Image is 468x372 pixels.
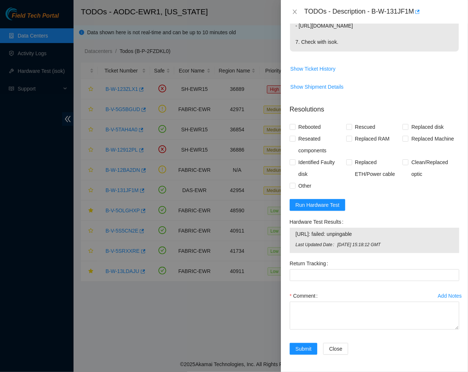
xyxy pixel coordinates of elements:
[290,81,344,93] button: Show Shipment Details
[290,63,336,75] button: Show Ticket History
[352,121,378,133] span: Rescued
[290,258,331,269] label: Return Tracking
[290,302,459,330] textarea: Comment
[296,241,337,248] span: Last Updated Date
[296,201,340,209] span: Run Hardware Test
[408,156,459,180] span: Clean/Replaced optic
[323,343,348,355] button: Close
[296,345,312,353] span: Submit
[352,133,393,145] span: Replaced RAM
[329,345,342,353] span: Close
[290,199,346,211] button: Run Hardware Test
[296,230,453,238] span: [URL]: failed: unpingable
[296,180,314,192] span: Other
[290,290,321,302] label: Comment
[292,9,298,15] span: close
[352,156,403,180] span: Replaced ETH/Power cable
[290,65,336,73] span: Show Ticket History
[408,121,447,133] span: Replaced disk
[337,241,453,248] span: [DATE] 15:18:12 GMT
[290,8,300,15] button: Close
[296,133,346,156] span: Reseated components
[296,121,324,133] span: Rebooted
[290,216,346,228] label: Hardware Test Results
[408,133,457,145] span: Replaced Machine
[290,99,459,114] p: Resolutions
[296,156,346,180] span: Identified Faulty disk
[290,343,318,355] button: Submit
[304,6,459,18] div: TODOs - Description - B-W-131JF1M
[290,83,344,91] span: Show Shipment Details
[290,269,459,281] input: Return Tracking
[437,290,462,302] button: Add Notes
[438,293,462,298] div: Add Notes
